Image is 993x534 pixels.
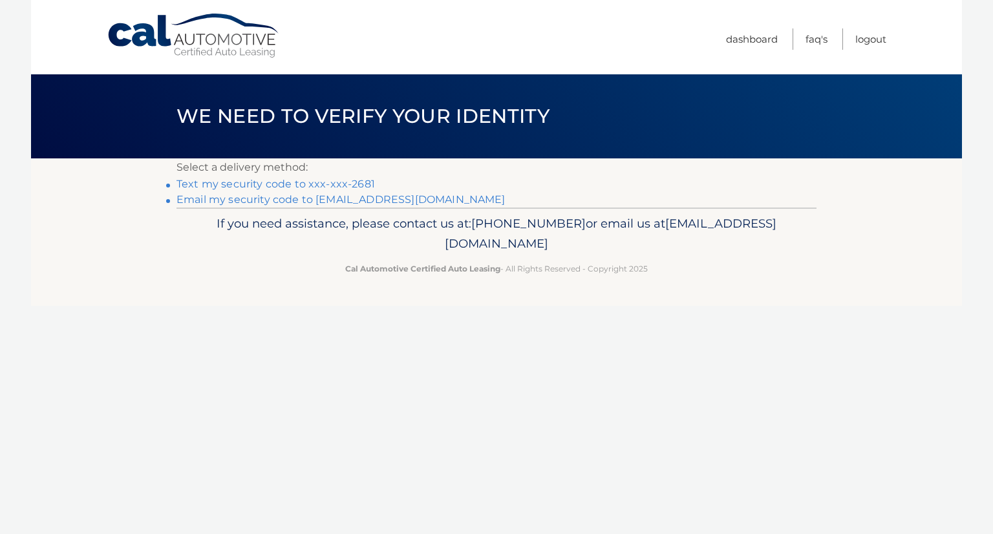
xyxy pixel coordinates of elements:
[176,158,817,176] p: Select a delivery method:
[185,213,808,255] p: If you need assistance, please contact us at: or email us at
[855,28,886,50] a: Logout
[185,262,808,275] p: - All Rights Reserved - Copyright 2025
[806,28,827,50] a: FAQ's
[107,13,281,59] a: Cal Automotive
[176,104,550,128] span: We need to verify your identity
[176,193,506,206] a: Email my security code to [EMAIL_ADDRESS][DOMAIN_NAME]
[176,178,375,190] a: Text my security code to xxx-xxx-2681
[726,28,778,50] a: Dashboard
[471,216,586,231] span: [PHONE_NUMBER]
[345,264,500,273] strong: Cal Automotive Certified Auto Leasing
